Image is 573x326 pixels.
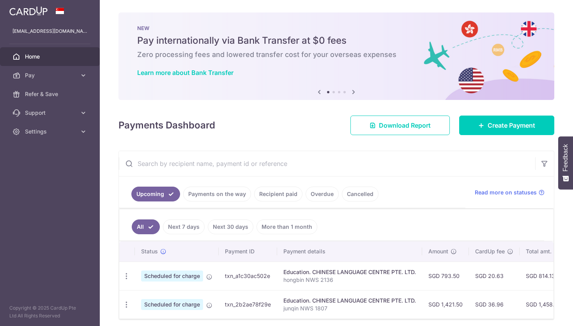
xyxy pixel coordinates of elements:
[25,109,76,117] span: Support
[118,12,554,100] img: Bank transfer banner
[219,290,277,319] td: txn_2b2ae78f29e
[131,187,180,201] a: Upcoming
[469,290,520,319] td: SGD 36.96
[137,69,233,77] a: Learn more about Bank Transfer
[350,116,450,135] a: Download Report
[475,248,505,255] span: CardUp fee
[183,187,251,201] a: Payments on the way
[25,90,76,98] span: Refer & Save
[422,262,469,290] td: SGD 793.50
[163,219,205,234] a: Next 7 days
[422,290,469,319] td: SGD 1,421.50
[137,50,536,59] h6: Zero processing fees and lowered transfer cost for your overseas expenses
[25,53,76,61] span: Home
[219,262,277,290] td: txn_a1c30ac502e
[428,248,448,255] span: Amount
[256,219,317,234] a: More than 1 month
[25,128,76,135] span: Settings
[459,116,554,135] a: Create Payment
[306,187,339,201] a: Overdue
[488,121,535,130] span: Create Payment
[379,121,431,130] span: Download Report
[118,118,215,132] h4: Payments Dashboard
[25,71,76,79] span: Pay
[520,290,568,319] td: SGD 1,458.46
[141,248,158,255] span: Status
[283,297,416,305] div: Education. CHINESE LANGUAGE CENTRE PTE. LTD.
[254,187,302,201] a: Recipient paid
[469,262,520,290] td: SGD 20.63
[283,268,416,276] div: Education. CHINESE LANGUAGE CENTRE PTE. LTD.
[132,219,160,234] a: All
[137,34,536,47] h5: Pay internationally via Bank Transfer at $0 fees
[562,144,569,171] span: Feedback
[9,6,48,16] img: CardUp
[475,189,537,196] span: Read more on statuses
[520,262,568,290] td: SGD 814.13
[141,271,203,281] span: Scheduled for charge
[137,25,536,31] p: NEW
[119,151,535,176] input: Search by recipient name, payment id or reference
[475,189,545,196] a: Read more on statuses
[558,136,573,189] button: Feedback - Show survey
[283,276,416,284] p: hongbin NWS 2136
[283,305,416,312] p: junqin NWS 1807
[277,241,422,262] th: Payment details
[208,219,253,234] a: Next 30 days
[219,241,277,262] th: Payment ID
[141,299,203,310] span: Scheduled for charge
[526,248,552,255] span: Total amt.
[342,187,378,201] a: Cancelled
[12,27,87,35] p: [EMAIL_ADDRESS][DOMAIN_NAME]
